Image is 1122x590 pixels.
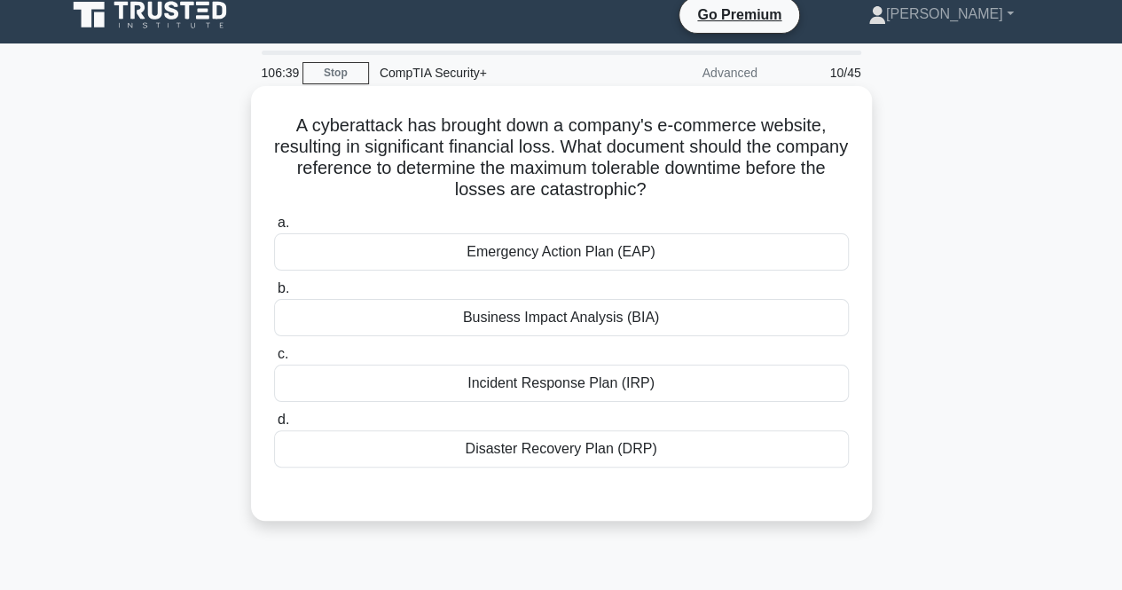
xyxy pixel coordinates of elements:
h5: A cyberattack has brought down a company's e-commerce website, resulting in significant financial... [272,114,851,201]
span: c. [278,346,288,361]
a: Stop [302,62,369,84]
div: Incident Response Plan (IRP) [274,365,849,402]
div: CompTIA Security+ [369,55,613,90]
div: 106:39 [251,55,302,90]
span: d. [278,412,289,427]
div: Business Impact Analysis (BIA) [274,299,849,336]
div: Advanced [613,55,768,90]
div: 10/45 [768,55,872,90]
div: Disaster Recovery Plan (DRP) [274,430,849,468]
div: Emergency Action Plan (EAP) [274,233,849,271]
span: b. [278,280,289,295]
a: Go Premium [687,4,792,26]
span: a. [278,215,289,230]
